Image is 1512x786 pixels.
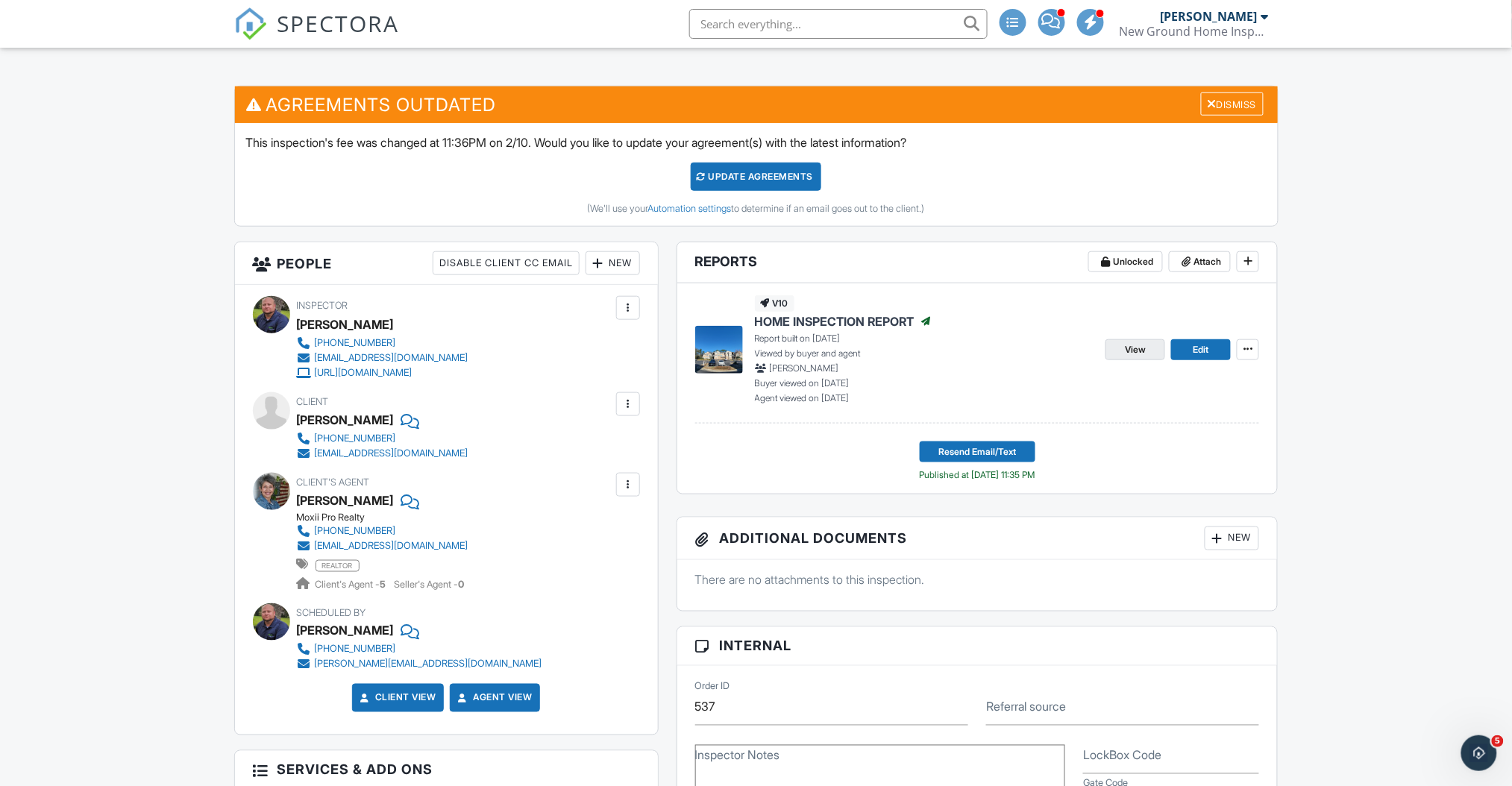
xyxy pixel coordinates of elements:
iframe: Intercom live chat [1461,735,1497,771]
span: Seller's Agent - [395,579,465,590]
div: This inspection's fee was changed at 11:36PM on 2/10. Would you like to update your agreement(s) ... [235,123,1278,226]
span: Client's Agent - [316,579,389,590]
a: Automation settings [648,203,732,214]
a: [URL][DOMAIN_NAME] [297,365,468,380]
div: [PHONE_NUMBER] [315,337,396,349]
a: [PERSON_NAME][EMAIL_ADDRESS][DOMAIN_NAME] [297,657,542,672]
div: [PERSON_NAME] [297,620,394,642]
label: Inspector Notes [695,747,780,764]
a: [EMAIL_ADDRESS][DOMAIN_NAME] [297,446,468,461]
p: There are no attachments to this inspection. [695,571,1260,588]
span: 5 [1492,735,1504,747]
div: [PHONE_NUMBER] [315,433,396,444]
div: [EMAIL_ADDRESS][DOMAIN_NAME] [315,447,468,459]
span: realtor [316,560,360,572]
div: New [586,251,640,275]
span: Inspector [297,300,348,311]
div: Moxii Pro Realty [297,512,480,524]
strong: 5 [380,579,386,590]
div: [PERSON_NAME][EMAIL_ADDRESS][DOMAIN_NAME] [315,658,542,670]
h3: Internal [677,627,1278,666]
a: [PERSON_NAME] [297,489,394,512]
h3: People [235,242,658,285]
div: New [1205,526,1259,550]
div: [PERSON_NAME] [297,313,394,336]
a: Agent View [455,691,532,705]
label: LockBox Code [1083,747,1161,764]
a: Client View [357,691,436,705]
span: Scheduled By [297,607,366,618]
strong: 0 [459,579,465,590]
label: Referral source [986,699,1066,715]
div: (We'll use your to determine if an email goes out to the client.) [246,203,1267,215]
div: New Ground Home Inspections [1120,24,1269,39]
div: [EMAIL_ADDRESS][DOMAIN_NAME] [315,352,468,364]
div: Disable Client CC Email [433,251,580,275]
a: [PHONE_NUMBER] [297,336,468,350]
h3: Additional Documents [677,518,1278,560]
div: Update Agreements [691,163,821,191]
div: Dismiss [1201,92,1264,116]
div: [URL][DOMAIN_NAME] [315,367,412,379]
a: [EMAIL_ADDRESS][DOMAIN_NAME] [297,350,468,365]
a: SPECTORA [234,20,400,51]
div: [PHONE_NUMBER] [315,525,396,537]
div: [EMAIL_ADDRESS][DOMAIN_NAME] [315,540,468,552]
a: [EMAIL_ADDRESS][DOMAIN_NAME] [297,538,468,553]
a: [PHONE_NUMBER] [297,642,542,657]
label: Order ID [695,680,730,694]
div: [PERSON_NAME] [297,409,394,431]
div: [PHONE_NUMBER] [315,644,396,655]
input: Search everything... [689,9,988,39]
span: SPECTORA [277,7,400,39]
h3: Agreements Outdated [235,87,1278,123]
input: LockBox Code [1083,738,1259,774]
a: [PHONE_NUMBER] [297,524,468,538]
span: Client's Agent [297,477,370,488]
a: [PHONE_NUMBER] [297,431,468,446]
div: [PERSON_NAME] [1161,9,1258,24]
span: Client [297,396,329,407]
img: The Best Home Inspection Software - Spectora [234,7,267,40]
